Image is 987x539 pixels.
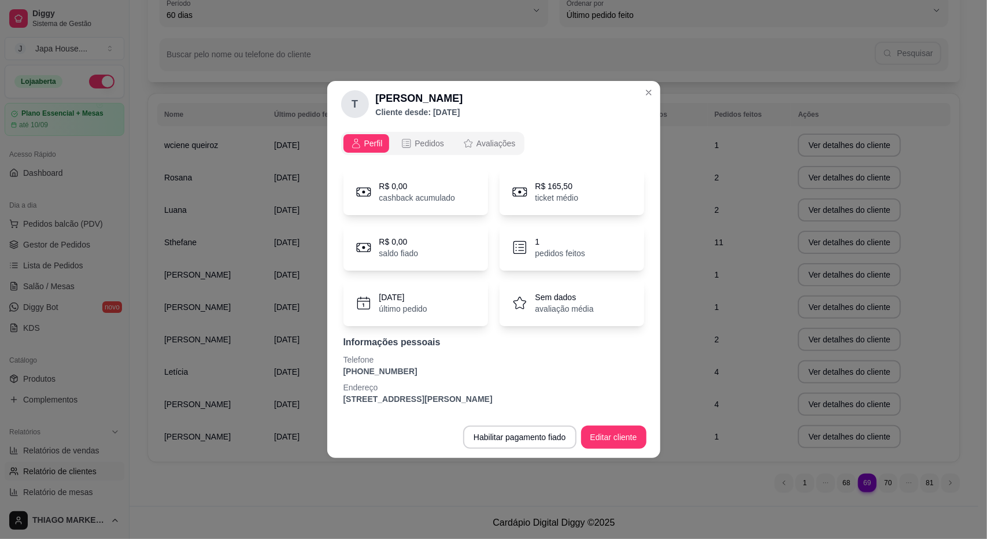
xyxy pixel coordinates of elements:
[379,236,419,248] p: R$ 0,00
[535,248,585,259] p: pedidos feitos
[376,106,463,118] p: Cliente desde: [DATE]
[535,291,594,303] p: Sem dados
[364,138,383,149] span: Perfil
[343,335,644,349] p: Informações pessoais
[379,192,456,204] p: cashback acumulado
[581,426,646,449] button: Editar cliente
[415,138,444,149] span: Pedidos
[343,393,644,405] p: [STREET_ADDRESS][PERSON_NAME]
[341,132,525,155] div: opções
[379,180,456,192] p: R$ 0,00
[535,303,594,315] p: avaliação média
[343,354,644,366] p: Telefone
[379,291,427,303] p: [DATE]
[343,366,644,377] p: [PHONE_NUMBER]
[376,90,463,106] h2: [PERSON_NAME]
[463,426,576,449] button: Habilitar pagamento fiado
[535,236,585,248] p: 1
[343,382,644,393] p: Endereço
[535,192,579,204] p: ticket médio
[379,303,427,315] p: último pedido
[379,248,419,259] p: saldo fiado
[341,132,646,155] div: opções
[341,90,369,118] div: T
[535,180,579,192] p: R$ 165,50
[476,138,515,149] span: Avaliações
[639,83,658,102] button: Close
